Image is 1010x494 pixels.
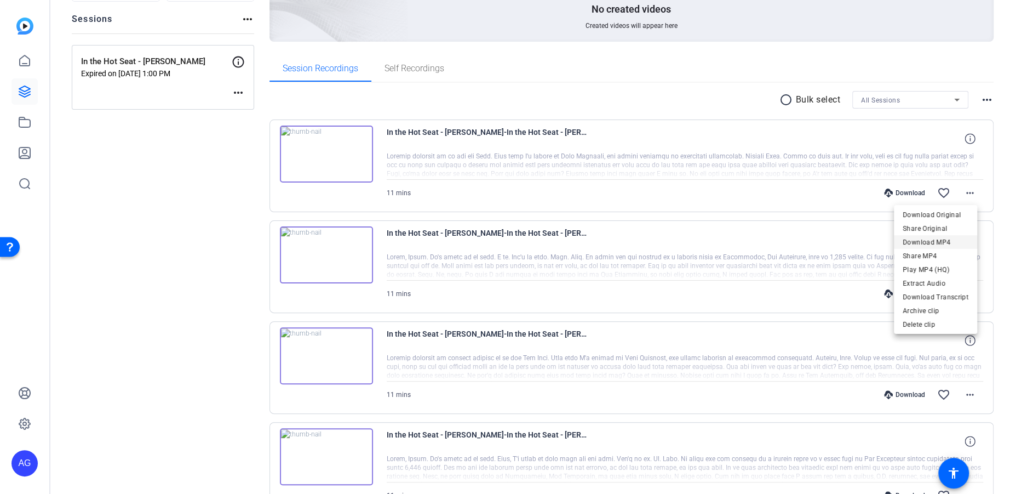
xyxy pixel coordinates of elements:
span: Share MP4 [903,249,968,263]
span: Extract Audio [903,277,968,290]
span: Archive clip [903,304,968,317]
span: Download Transcript [903,291,968,304]
span: Play MP4 (HQ) [903,263,968,276]
span: Delete clip [903,318,968,331]
span: Share Original [903,222,968,235]
span: Download Original [903,208,968,222]
span: Download MP4 [903,236,968,249]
